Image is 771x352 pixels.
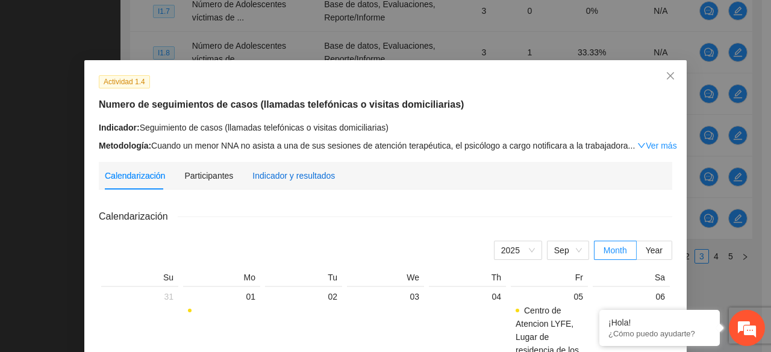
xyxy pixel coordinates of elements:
[426,272,508,286] th: Th
[99,272,181,286] th: Su
[508,272,590,286] th: Fr
[598,289,665,304] div: 06
[352,289,419,304] div: 03
[263,272,345,286] th: Tu
[188,289,255,304] div: 01
[6,229,229,271] textarea: Escriba su mensaje y pulse “Intro”
[252,169,335,182] div: Indicador y resultados
[270,289,337,304] div: 02
[654,60,687,93] button: Close
[516,289,583,304] div: 05
[604,245,627,255] span: Month
[637,141,646,150] span: down
[70,111,166,232] span: Estamos en línea.
[501,241,535,259] span: 2025
[646,245,663,255] span: Year
[99,121,672,134] div: Seguimiento de casos (llamadas telefónicas o visitas domiciliarias)
[99,139,672,152] div: Cuando un menor NNA no asista a una de sus sesiones de atención terapéutica, el psicólogo a cargo...
[434,289,501,304] div: 04
[99,123,140,132] strong: Indicador:
[99,75,150,88] span: Actividad 1.4
[628,141,635,150] span: ...
[63,61,202,77] div: Chatee con nosotros ahora
[106,289,173,304] div: 31
[590,272,672,286] th: Sa
[105,169,165,182] div: Calendarización
[608,318,711,327] div: ¡Hola!
[99,209,178,224] span: Calendarización
[345,272,426,286] th: We
[181,272,263,286] th: Mo
[99,141,151,150] strong: Metodología:
[554,241,582,259] span: Sep
[637,141,676,150] a: Expand
[608,329,711,338] p: ¿Cómo puedo ayudarte?
[184,169,233,182] div: Participantes
[666,71,675,81] span: close
[198,6,226,35] div: Minimizar ventana de chat en vivo
[99,97,672,112] h5: Numero de seguimientos de casos (llamadas telefónicas o visitas domiciliarias)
